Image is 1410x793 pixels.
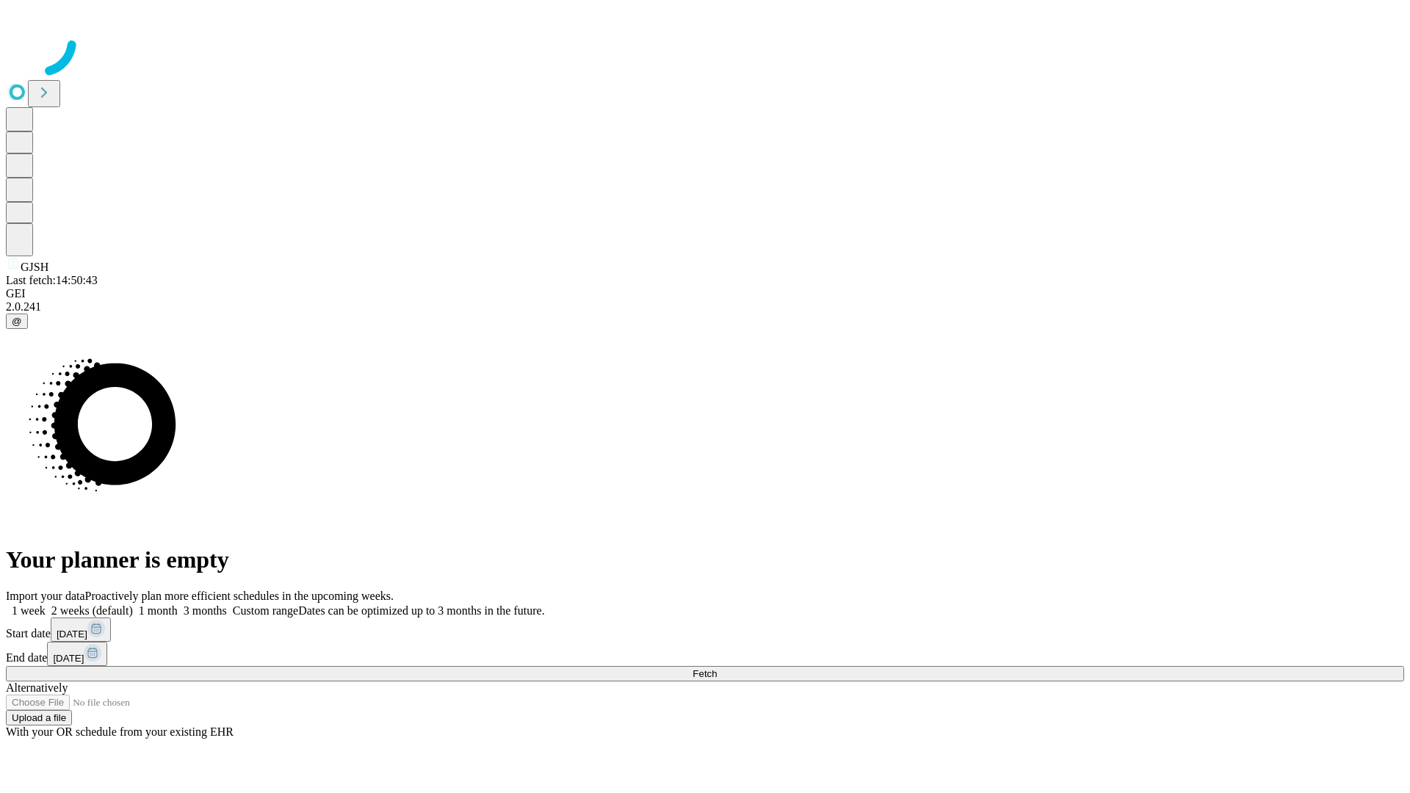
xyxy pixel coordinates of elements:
[693,668,717,679] span: Fetch
[6,590,85,602] span: Import your data
[51,618,111,642] button: [DATE]
[12,604,46,617] span: 1 week
[6,725,234,738] span: With your OR schedule from your existing EHR
[85,590,394,602] span: Proactively plan more efficient schedules in the upcoming weeks.
[53,653,84,664] span: [DATE]
[6,300,1404,314] div: 2.0.241
[6,314,28,329] button: @
[6,546,1404,573] h1: Your planner is empty
[6,642,1404,666] div: End date
[233,604,298,617] span: Custom range
[57,629,87,640] span: [DATE]
[47,642,107,666] button: [DATE]
[6,710,72,725] button: Upload a file
[12,316,22,327] span: @
[139,604,178,617] span: 1 month
[6,274,98,286] span: Last fetch: 14:50:43
[6,287,1404,300] div: GEI
[298,604,544,617] span: Dates can be optimized up to 3 months in the future.
[6,681,68,694] span: Alternatively
[21,261,48,273] span: GJSH
[51,604,133,617] span: 2 weeks (default)
[184,604,227,617] span: 3 months
[6,618,1404,642] div: Start date
[6,666,1404,681] button: Fetch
